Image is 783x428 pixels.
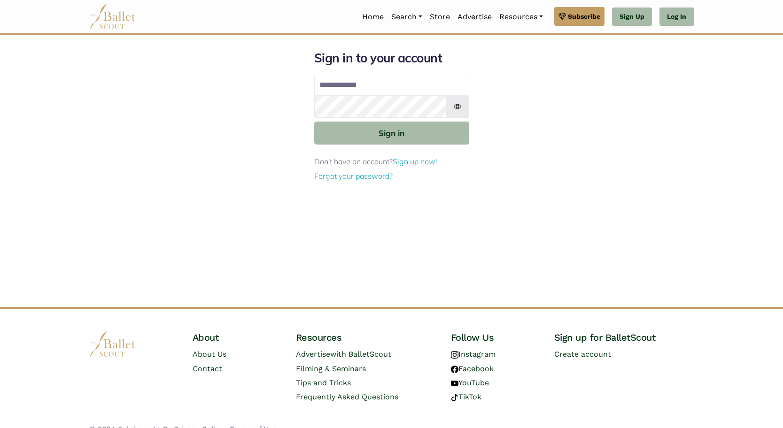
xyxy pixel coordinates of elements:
a: Instagram [451,350,496,359]
p: Don't have an account? [314,156,469,168]
h4: Sign up for BalletScout [554,331,694,344]
h1: Sign in to your account [314,50,469,66]
a: Resources [496,7,547,27]
a: Sign up now! [393,157,437,166]
a: Advertise [454,7,496,27]
img: tiktok logo [451,394,458,401]
a: Forgot your password? [314,171,393,181]
a: Frequently Asked Questions [296,392,398,401]
a: Contact [193,364,222,373]
a: About Us [193,350,226,359]
img: logo [89,331,136,357]
button: Sign in [314,122,469,145]
img: instagram logo [451,351,458,359]
span: with BalletScout [330,350,391,359]
h4: About [193,331,281,344]
img: youtube logo [451,380,458,387]
a: YouTube [451,378,489,387]
a: Sign Up [612,8,652,26]
a: Search [388,7,426,27]
a: Filming & Seminars [296,364,366,373]
h4: Resources [296,331,436,344]
a: Advertisewith BalletScout [296,350,391,359]
a: Create account [554,350,611,359]
a: TikTok [451,392,481,401]
a: Facebook [451,364,494,373]
a: Home [358,7,388,27]
a: Log In [659,8,694,26]
a: Tips and Tricks [296,378,351,387]
img: gem.svg [558,11,566,22]
a: Store [426,7,454,27]
h4: Follow Us [451,331,539,344]
span: Subscribe [568,11,600,22]
img: facebook logo [451,366,458,373]
a: Subscribe [554,7,605,26]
